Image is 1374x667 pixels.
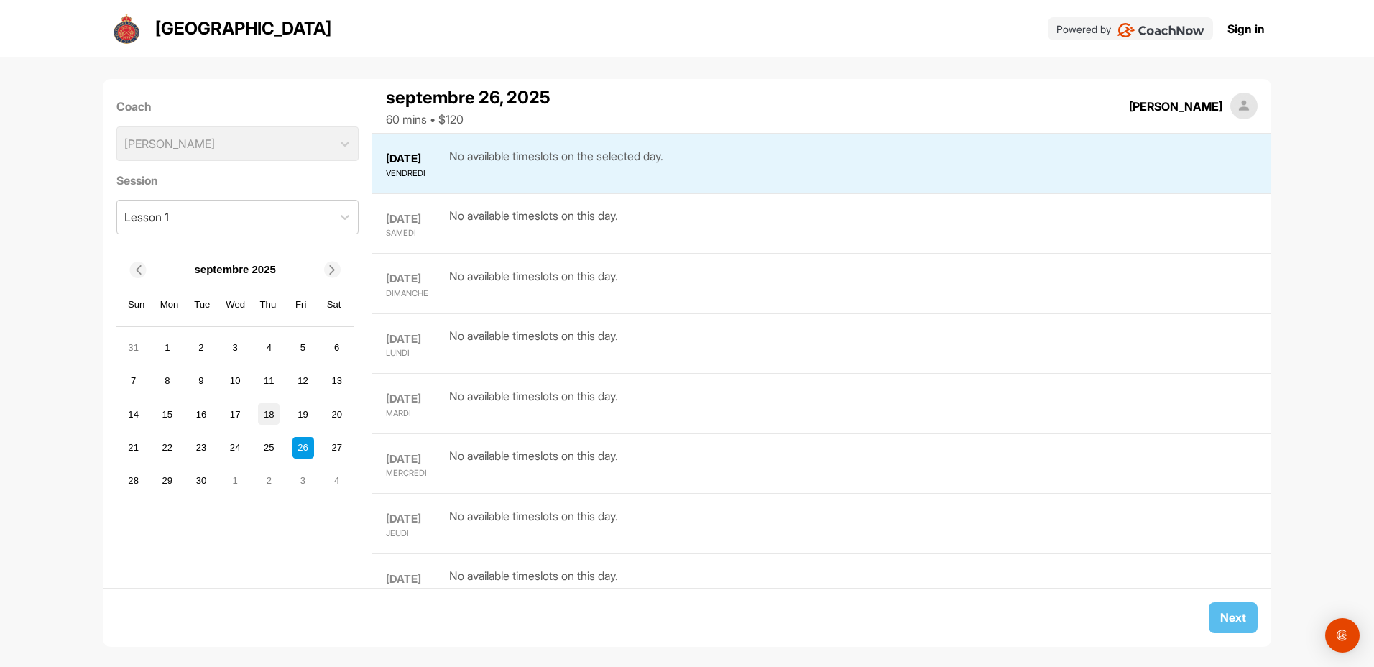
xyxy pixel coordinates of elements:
label: Coach [116,98,359,115]
img: square_default-ef6cabf814de5a2bf16c804365e32c732080f9872bdf737d349900a9daf73cf9.png [1230,93,1258,120]
div: month 2025-09 [121,335,349,493]
div: Choose Wednesday, September 3rd, 2025 [224,337,246,359]
div: Choose Saturday, September 13th, 2025 [326,370,348,392]
div: Lesson 1 [124,208,169,226]
div: VENDREDI [386,167,446,180]
div: MARDI [386,408,446,420]
div: [DATE] [386,391,446,408]
div: Tue [193,295,212,314]
div: Choose Thursday, September 11th, 2025 [258,370,280,392]
div: Choose Tuesday, September 30th, 2025 [190,470,212,492]
div: Choose Thursday, September 4th, 2025 [258,337,280,359]
div: Choose Wednesday, September 17th, 2025 [224,403,246,425]
div: No available timeslots on this day. [449,267,618,300]
div: Choose Wednesday, October 1st, 2025 [224,470,246,492]
div: JEUDI [386,528,446,540]
div: Choose Monday, September 22nd, 2025 [157,437,178,459]
div: Choose Saturday, September 20th, 2025 [326,403,348,425]
div: Sun [127,295,146,314]
div: Choose Tuesday, September 16th, 2025 [190,403,212,425]
div: Choose Wednesday, September 24th, 2025 [224,437,246,459]
div: Sat [325,295,343,314]
div: MERCREDI [386,467,446,479]
div: Mon [160,295,179,314]
div: Choose Monday, September 29th, 2025 [157,470,178,492]
div: Choose Tuesday, September 9th, 2025 [190,370,212,392]
div: No available timeslots on this day. [449,327,618,359]
div: Thu [259,295,277,314]
div: Choose Friday, September 19th, 2025 [292,403,314,425]
img: logo [109,11,144,46]
div: [DATE] [386,451,446,468]
div: DIMANCHE [386,287,446,300]
div: Choose Sunday, September 28th, 2025 [123,470,144,492]
div: LUNDI [386,347,446,359]
div: Choose Monday, September 1st, 2025 [157,337,178,359]
div: Choose Friday, September 26th, 2025 [292,437,314,459]
div: septembre 26, 2025 [386,85,550,111]
div: Choose Sunday, September 14th, 2025 [123,403,144,425]
div: Choose Saturday, October 4th, 2025 [326,470,348,492]
div: Choose Monday, September 8th, 2025 [157,370,178,392]
div: 60 mins • $120 [386,111,550,128]
div: Choose Sunday, August 31st, 2025 [123,337,144,359]
label: Session [116,172,359,189]
div: Wed [226,295,244,314]
div: No available timeslots on this day. [449,447,618,479]
div: [DATE] [386,271,446,287]
p: Powered by [1056,22,1111,37]
div: Choose Friday, September 5th, 2025 [292,337,314,359]
div: [DATE] [386,211,446,228]
div: Choose Saturday, September 6th, 2025 [326,337,348,359]
div: Choose Sunday, September 7th, 2025 [123,370,144,392]
div: No available timeslots on this day. [449,207,618,239]
p: septembre 2025 [194,262,275,278]
div: SAMEDI [386,227,446,239]
div: [DATE] [386,571,446,588]
div: Choose Wednesday, September 10th, 2025 [224,370,246,392]
img: CoachNow [1117,23,1205,37]
div: No available timeslots on this day. [449,507,618,540]
button: Next [1209,602,1258,633]
div: Choose Monday, September 15th, 2025 [157,403,178,425]
div: No available timeslots on this day. [449,567,618,599]
div: Choose Friday, September 12th, 2025 [292,370,314,392]
div: Choose Sunday, September 21st, 2025 [123,437,144,459]
div: Choose Tuesday, September 2nd, 2025 [190,337,212,359]
div: Choose Tuesday, September 23rd, 2025 [190,437,212,459]
div: [DATE] [386,331,446,348]
div: Choose Friday, October 3rd, 2025 [292,470,314,492]
div: [PERSON_NAME] [1129,98,1222,115]
p: [GEOGRAPHIC_DATA] [155,16,331,42]
div: Choose Saturday, September 27th, 2025 [326,437,348,459]
div: Open Intercom Messenger [1325,618,1360,653]
div: [DATE] [386,151,446,167]
div: No available timeslots on the selected day. [449,147,663,180]
div: No available timeslots on this day. [449,387,618,420]
div: Choose Thursday, September 18th, 2025 [258,403,280,425]
div: [DATE] [386,511,446,528]
div: Fri [292,295,310,314]
div: Choose Thursday, September 25th, 2025 [258,437,280,459]
a: Sign in [1227,20,1265,37]
div: Choose Thursday, October 2nd, 2025 [258,470,280,492]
